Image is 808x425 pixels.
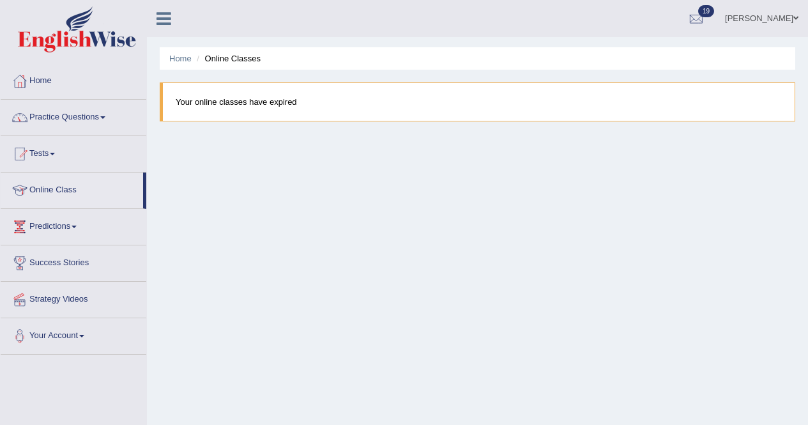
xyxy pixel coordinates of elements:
[1,245,146,277] a: Success Stories
[1,173,143,205] a: Online Class
[698,5,714,17] span: 19
[169,54,192,63] a: Home
[1,282,146,314] a: Strategy Videos
[1,209,146,241] a: Predictions
[1,100,146,132] a: Practice Questions
[1,318,146,350] a: Your Account
[194,52,261,65] li: Online Classes
[1,136,146,168] a: Tests
[160,82,795,121] blockquote: Your online classes have expired
[1,63,146,95] a: Home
